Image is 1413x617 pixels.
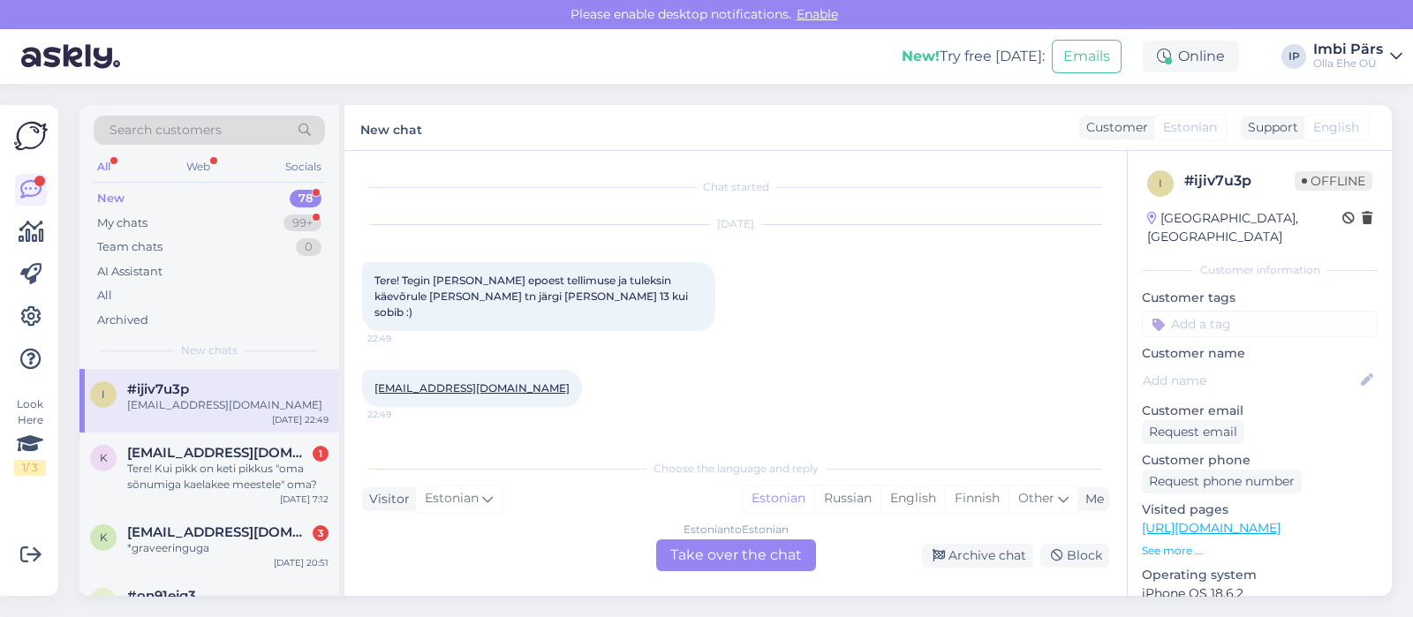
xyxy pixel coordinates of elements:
[181,342,238,358] span: New chats
[1142,470,1302,493] div: Request phone number
[1040,544,1109,568] div: Block
[1142,584,1378,603] p: iPhone OS 18.6.2
[127,381,189,397] span: #ijiv7u3p
[656,539,816,571] div: Take over the chat
[791,6,843,22] span: Enable
[97,214,147,232] div: My chats
[127,588,196,604] span: #on91ejg3
[1079,118,1148,137] div: Customer
[367,332,434,345] span: 22:49
[100,451,108,464] span: k
[814,485,880,512] div: Russian
[183,155,214,178] div: Web
[374,274,691,319] span: Tere! Tegin [PERSON_NAME] epoest tellimuse ja tuleksin käevõrule [PERSON_NAME] tn järgi [PERSON_N...
[1018,490,1054,506] span: Other
[360,116,422,139] label: New chat
[367,408,434,421] span: 22:49
[127,540,329,556] div: *graveeringuga
[1142,311,1378,337] input: Add a tag
[425,489,479,508] span: Estonian
[282,155,325,178] div: Socials
[102,388,105,401] span: i
[1313,42,1383,56] div: Imbi Pärs
[313,446,329,462] div: 1
[1142,289,1378,307] p: Customer tags
[1052,40,1122,73] button: Emails
[1142,451,1378,470] p: Customer phone
[362,179,1109,195] div: Chat started
[1184,170,1295,192] div: # ijiv7u3p
[1143,41,1239,72] div: Online
[1147,209,1342,246] div: [GEOGRAPHIC_DATA], [GEOGRAPHIC_DATA]
[1142,520,1281,536] a: [URL][DOMAIN_NAME]
[97,238,162,256] div: Team chats
[1142,402,1378,420] p: Customer email
[1159,177,1162,190] span: i
[1078,490,1104,508] div: Me
[127,397,329,413] div: [EMAIL_ADDRESS][DOMAIN_NAME]
[14,396,46,476] div: Look Here
[362,490,410,508] div: Visitor
[283,214,321,232] div: 99+
[880,485,945,512] div: English
[127,461,329,493] div: Tere! Kui pikk on keti pikkus "oma sõnumiga kaelakee meestele" oma?
[1142,262,1378,278] div: Customer information
[1241,118,1298,137] div: Support
[97,287,112,305] div: All
[1143,371,1357,390] input: Add name
[374,381,570,395] a: [EMAIL_ADDRESS][DOMAIN_NAME]
[290,190,321,207] div: 78
[1313,118,1359,137] span: English
[1295,171,1372,191] span: Offline
[313,525,329,541] div: 3
[1313,42,1402,71] a: Imbi PärsOlla Ehe OÜ
[97,312,148,329] div: Archived
[922,544,1033,568] div: Archive chat
[272,413,329,426] div: [DATE] 22:49
[110,121,222,139] span: Search customers
[1142,566,1378,584] p: Operating system
[743,485,814,512] div: Estonian
[1142,420,1244,444] div: Request email
[127,524,311,540] span: kaaysaa@gmail.com
[94,155,114,178] div: All
[14,460,46,476] div: 1 / 3
[99,594,108,607] span: o
[1163,118,1217,137] span: Estonian
[100,530,108,544] span: k
[280,493,329,506] div: [DATE] 7:12
[97,190,125,207] div: New
[945,485,1009,512] div: Finnish
[1281,44,1306,69] div: IP
[362,461,1109,477] div: Choose the language and reply
[274,556,329,569] div: [DATE] 20:51
[127,445,311,461] span: keitlinmaasing@gmail.com
[684,522,789,538] div: Estonian to Estonian
[1142,344,1378,363] p: Customer name
[902,46,1045,67] div: Try free [DATE]:
[1142,543,1378,559] p: See more ...
[97,263,162,281] div: AI Assistant
[362,216,1109,232] div: [DATE]
[902,48,940,64] b: New!
[296,238,321,256] div: 0
[1142,500,1378,519] p: Visited pages
[14,119,48,153] img: Askly Logo
[1313,56,1383,71] div: Olla Ehe OÜ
